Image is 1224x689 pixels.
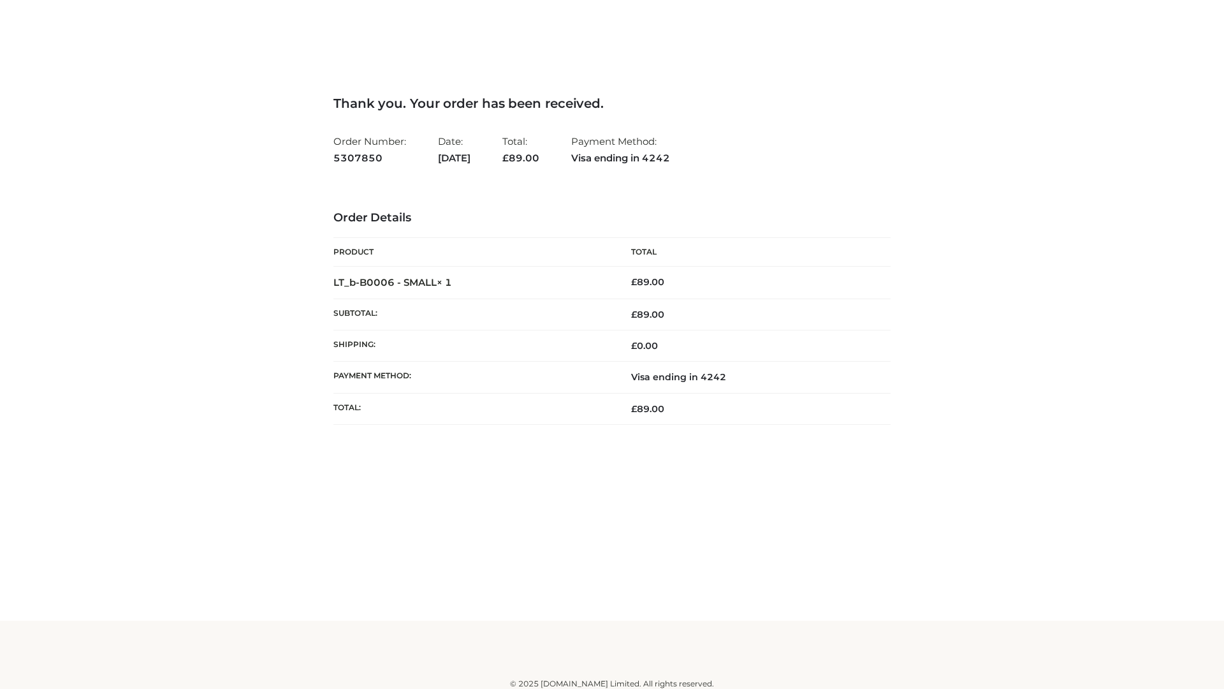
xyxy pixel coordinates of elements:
li: Order Number: [333,130,406,169]
th: Shipping: [333,330,612,362]
bdi: 89.00 [631,276,664,288]
strong: LT_b-B0006 - SMALL [333,276,452,288]
th: Payment method: [333,362,612,393]
span: £ [631,340,637,352]
strong: Visa ending in 4242 [571,150,670,167]
span: £ [631,276,637,288]
h3: Thank you. Your order has been received. [333,96,891,111]
bdi: 0.00 [631,340,658,352]
th: Subtotal: [333,299,612,330]
li: Total: [502,130,539,169]
strong: × 1 [437,276,452,288]
strong: 5307850 [333,150,406,167]
span: 89.00 [631,309,664,320]
span: 89.00 [502,152,539,164]
th: Product [333,238,612,267]
th: Total: [333,393,612,424]
th: Total [612,238,891,267]
span: 89.00 [631,403,664,415]
h3: Order Details [333,211,891,225]
li: Date: [438,130,470,169]
span: £ [631,403,637,415]
span: £ [631,309,637,320]
span: £ [502,152,509,164]
strong: [DATE] [438,150,470,167]
td: Visa ending in 4242 [612,362,891,393]
li: Payment Method: [571,130,670,169]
